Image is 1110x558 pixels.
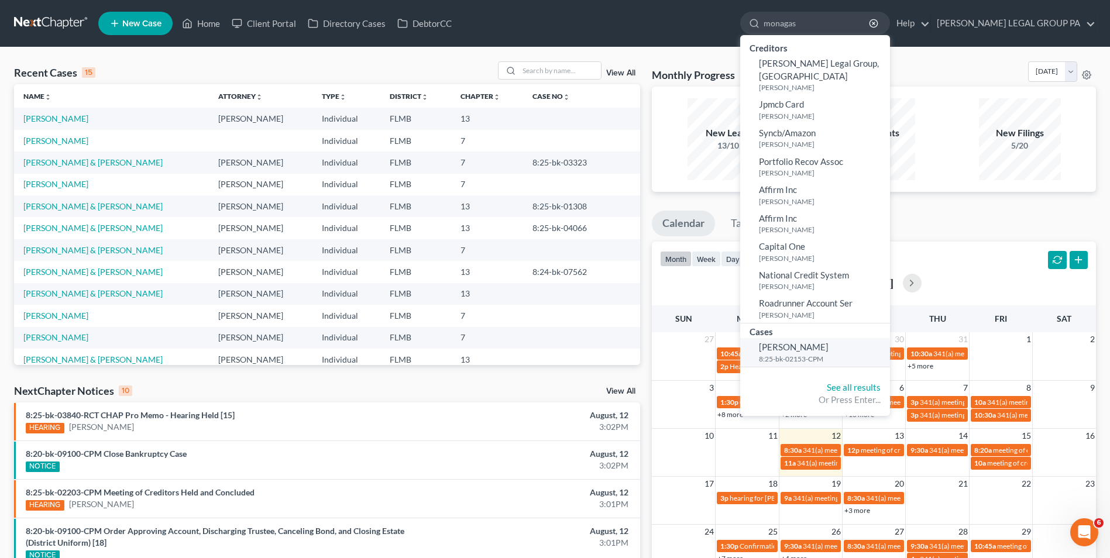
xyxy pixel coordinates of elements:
[740,181,890,209] a: Affirm Inc[PERSON_NAME]
[740,124,890,153] a: Syncb/Amazon[PERSON_NAME]
[703,477,715,491] span: 17
[957,525,969,539] span: 28
[69,498,134,510] a: [PERSON_NAME]
[720,211,767,236] a: Tasks
[451,283,523,305] td: 13
[606,387,635,395] a: View All
[209,151,312,173] td: [PERSON_NAME]
[451,217,523,239] td: 13
[23,288,163,298] a: [PERSON_NAME] & [PERSON_NAME]
[435,448,628,460] div: August, 12
[740,323,890,338] div: Cases
[461,92,500,101] a: Chapterunfold_more
[717,410,743,419] a: +8 more
[730,494,820,502] span: hearing for [PERSON_NAME]
[519,62,601,79] input: Search by name...
[312,305,380,326] td: Individual
[740,266,890,295] a: National Credit System[PERSON_NAME]
[209,327,312,349] td: [PERSON_NAME]
[767,477,779,491] span: 18
[974,411,996,419] span: 10:30a
[209,283,312,305] td: [PERSON_NAME]
[312,283,380,305] td: Individual
[1070,518,1098,546] iframe: Intercom live chat
[312,130,380,151] td: Individual
[847,494,865,502] span: 8:30a
[380,195,451,217] td: FLMB
[740,542,934,550] span: Confirmation hearing for [PERSON_NAME] & [PERSON_NAME]
[23,223,163,233] a: [PERSON_NAME] & [PERSON_NAME]
[312,195,380,217] td: Individual
[1020,525,1032,539] span: 29
[82,67,95,78] div: 15
[730,362,821,371] span: Hearing for [PERSON_NAME]
[767,525,779,539] span: 25
[974,459,986,467] span: 10a
[740,209,890,238] a: Affirm Inc[PERSON_NAME]
[750,394,881,406] div: Or Press Enter...
[920,411,1033,419] span: 341(a) meeting for [PERSON_NAME]
[14,384,132,398] div: NextChapter Notices
[209,305,312,326] td: [PERSON_NAME]
[209,217,312,239] td: [PERSON_NAME]
[797,459,910,467] span: 341(a) meeting for [PERSON_NAME]
[866,542,979,550] span: 341(a) meeting for [PERSON_NAME]
[322,92,346,101] a: Typeunfold_more
[957,429,969,443] span: 14
[1025,381,1032,395] span: 8
[23,201,163,211] a: [PERSON_NAME] & [PERSON_NAME]
[929,314,946,323] span: Thu
[390,92,428,101] a: Districtunfold_more
[435,421,628,433] div: 3:02PM
[767,429,779,443] span: 11
[721,251,745,267] button: day
[910,542,928,550] span: 9:30a
[380,130,451,151] td: FLMB
[256,94,263,101] i: unfold_more
[26,461,60,472] div: NOTICE
[209,195,312,217] td: [PERSON_NAME]
[660,251,692,267] button: month
[740,40,890,54] div: Creditors
[974,398,986,407] span: 10a
[435,498,628,510] div: 3:01PM
[688,140,769,151] div: 13/10
[451,327,523,349] td: 7
[979,140,1061,151] div: 5/20
[122,19,161,28] span: New Case
[759,99,804,109] span: Jpmcb Card
[380,349,451,370] td: FLMB
[1020,429,1032,443] span: 15
[784,542,802,550] span: 9:30a
[26,423,64,433] div: HEARING
[451,151,523,173] td: 7
[451,174,523,195] td: 7
[759,253,887,263] small: [PERSON_NAME]
[23,179,88,189] a: [PERSON_NAME]
[987,398,1100,407] span: 341(a) meeting for [PERSON_NAME]
[830,429,842,443] span: 12
[759,128,816,138] span: Syncb/Amazon
[435,409,628,421] div: August, 12
[312,327,380,349] td: Individual
[894,429,905,443] span: 13
[759,168,887,178] small: [PERSON_NAME]
[995,314,1007,323] span: Fri
[523,261,640,283] td: 8:24-bk-07562
[703,429,715,443] span: 10
[861,446,989,454] span: meeting of creditors for [PERSON_NAME]
[69,421,134,433] a: [PERSON_NAME]
[380,108,451,129] td: FLMB
[759,156,843,167] span: Portfolio Recov Assoc
[979,126,1061,140] div: New Filings
[209,239,312,261] td: [PERSON_NAME]
[759,354,887,364] small: 8:25-bk-02153-CPM
[847,446,860,454] span: 12p
[844,506,870,515] a: +3 more
[759,197,887,206] small: [PERSON_NAME]
[312,217,380,239] td: Individual
[929,446,1104,454] span: 341(a) meeting for [PERSON_NAME] & [PERSON_NAME]
[44,94,51,101] i: unfold_more
[652,68,735,82] h3: Monthly Progress
[176,13,226,34] a: Home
